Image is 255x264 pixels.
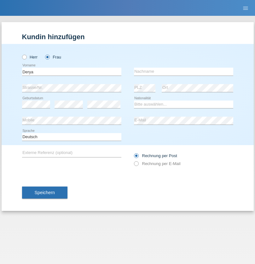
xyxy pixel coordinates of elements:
span: Speichern [35,190,55,195]
label: Herr [22,55,38,59]
h1: Kundin hinzufügen [22,33,233,41]
i: menu [242,5,249,11]
input: Rechnung per Post [134,153,138,161]
label: Rechnung per E-Mail [134,161,181,166]
label: Rechnung per Post [134,153,177,158]
input: Frau [45,55,49,59]
a: menu [239,6,252,10]
input: Rechnung per E-Mail [134,161,138,169]
label: Frau [45,55,61,59]
input: Herr [22,55,26,59]
button: Speichern [22,187,67,199]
